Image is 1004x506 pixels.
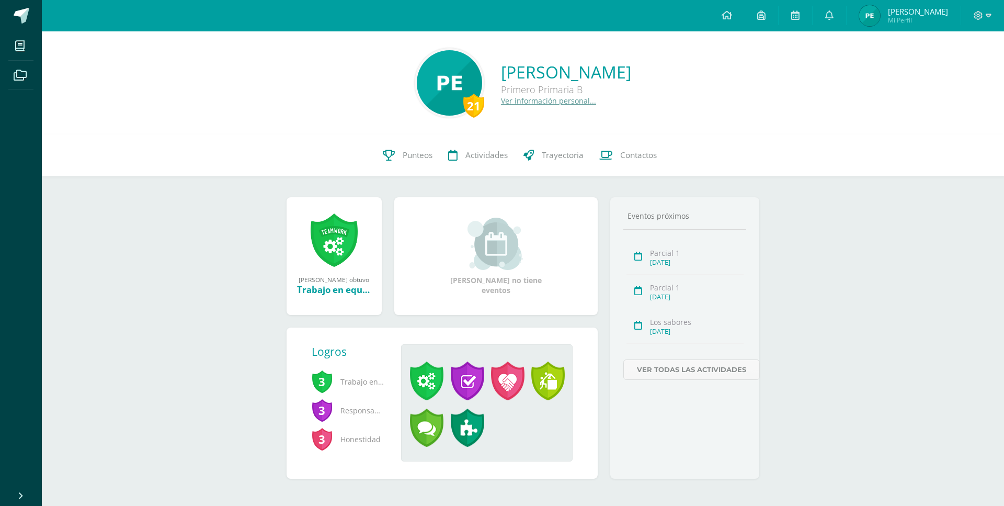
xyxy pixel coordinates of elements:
[312,425,385,454] span: Honestidad
[650,317,744,327] div: Los sabores
[516,134,591,176] a: Trayectoria
[312,369,333,393] span: 3
[375,134,440,176] a: Punteos
[650,248,744,258] div: Parcial 1
[501,96,596,106] a: Ver información personal...
[650,258,744,267] div: [DATE]
[650,327,744,336] div: [DATE]
[443,218,548,295] div: [PERSON_NAME] no tiene eventos
[467,218,524,270] img: event_small.png
[463,94,484,118] div: 21
[312,367,385,396] span: Trabajo en equipo
[312,344,393,359] div: Logros
[297,275,371,284] div: [PERSON_NAME] obtuvo
[888,6,948,17] span: [PERSON_NAME]
[623,211,747,221] div: Eventos próximos
[440,134,516,176] a: Actividades
[620,150,657,161] span: Contactos
[312,398,333,422] span: 3
[650,293,744,301] div: [DATE]
[591,134,665,176] a: Contactos
[417,50,482,116] img: 8d9fb575b8f6c6a1ec02a83d2367dec9.png
[542,150,584,161] span: Trayectoria
[297,284,371,296] div: Trabajo en equipo
[501,83,631,96] div: Primero Primaria B
[888,16,948,25] span: Mi Perfil
[403,150,432,161] span: Punteos
[312,396,385,425] span: Responsabilidad
[623,359,760,380] a: Ver todas las actividades
[859,5,880,26] img: 23ec1711212fb13d506ed84399d281dc.png
[312,427,333,451] span: 3
[501,61,631,83] a: [PERSON_NAME]
[650,283,744,293] div: Parcial 1
[465,150,508,161] span: Actividades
